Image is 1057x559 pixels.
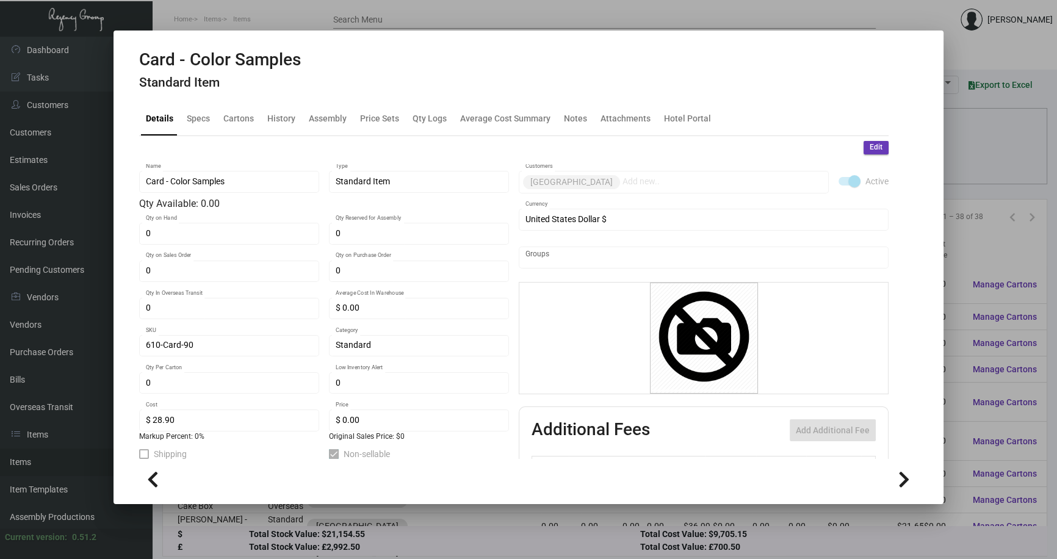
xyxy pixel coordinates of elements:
th: Active [532,456,569,478]
h2: Additional Fees [532,419,650,441]
div: 0.51.2 [72,531,96,544]
h2: Card - Color Samples [139,49,301,70]
input: Add new.. [622,177,823,187]
div: Specs [187,112,210,125]
span: Non-sellable [344,447,390,461]
div: Details [146,112,173,125]
div: History [267,112,295,125]
input: Add new.. [525,253,882,262]
div: Qty Logs [413,112,447,125]
th: Type [569,456,705,478]
div: Attachments [601,112,651,125]
div: Notes [564,112,587,125]
button: Edit [864,141,889,154]
mat-chip: [GEOGRAPHIC_DATA] [523,175,620,189]
div: Price Sets [360,112,399,125]
span: Active [865,174,889,189]
div: Assembly [309,112,347,125]
div: Cartons [223,112,254,125]
button: Add Additional Fee [790,419,876,441]
span: Edit [870,142,882,153]
th: Cost [705,456,756,478]
div: Average Cost Summary [460,112,550,125]
th: Price [756,456,806,478]
h4: Standard Item [139,75,301,90]
div: Hotel Portal [664,112,711,125]
div: Current version: [5,531,67,544]
span: Add Additional Fee [796,425,870,435]
span: Shipping [154,447,187,461]
div: Qty Available: 0.00 [139,197,509,211]
th: Price type [806,456,861,478]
